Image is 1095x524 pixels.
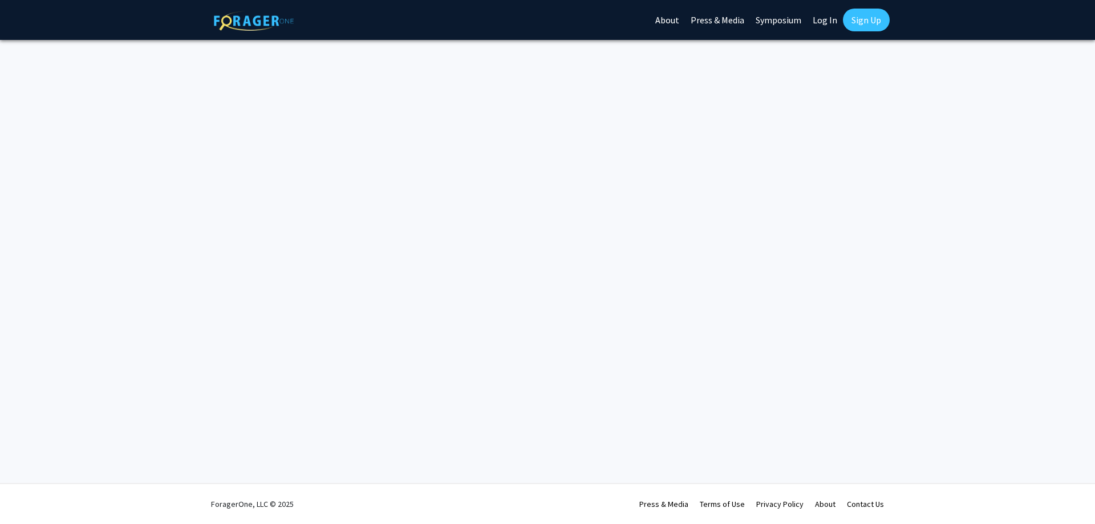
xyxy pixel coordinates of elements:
[847,499,884,509] a: Contact Us
[211,484,294,524] div: ForagerOne, LLC © 2025
[639,499,688,509] a: Press & Media
[214,11,294,31] img: ForagerOne Logo
[815,499,836,509] a: About
[843,9,890,31] a: Sign Up
[700,499,745,509] a: Terms of Use
[756,499,804,509] a: Privacy Policy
